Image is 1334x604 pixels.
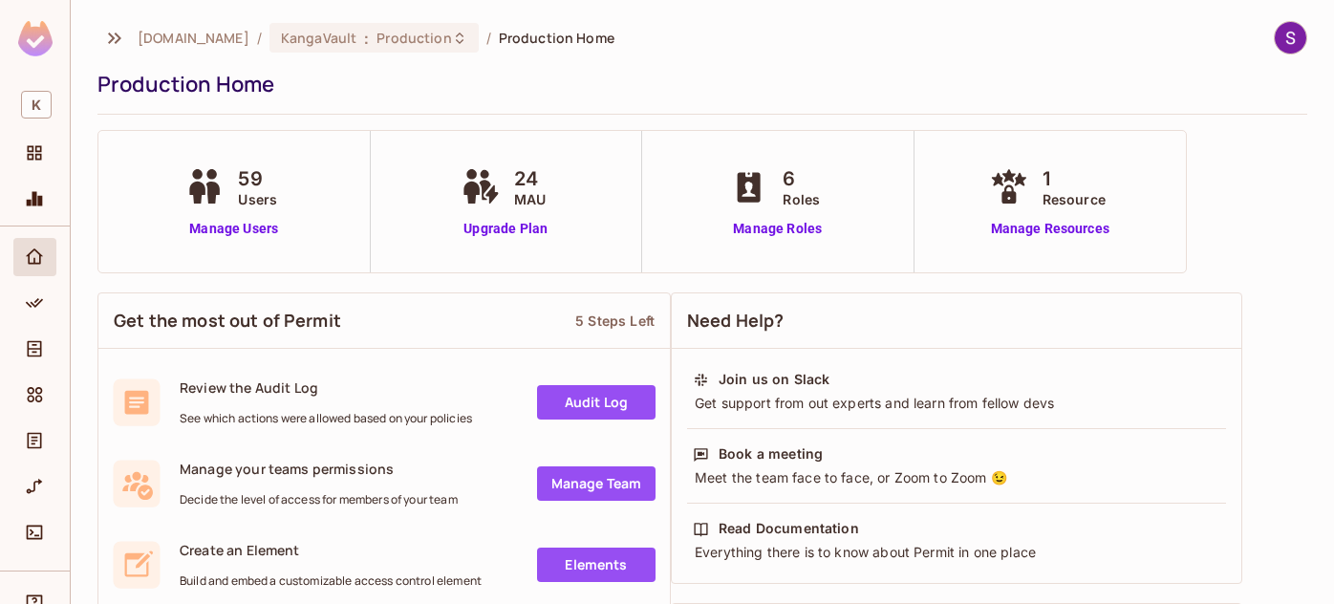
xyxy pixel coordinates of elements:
div: Book a meeting [719,444,823,464]
li: / [486,29,491,47]
span: the active workspace [138,29,249,47]
div: Meet the team face to face, or Zoom to Zoom 😉 [693,468,1220,487]
a: Manage Resources [985,219,1115,239]
span: MAU [514,189,546,209]
div: Policy [13,284,56,322]
span: 1 [1043,164,1106,193]
div: URL Mapping [13,467,56,506]
span: 6 [783,164,820,193]
span: KangaVault [281,29,356,47]
span: Build and embed a customizable access control element [180,573,482,589]
a: Manage Roles [725,219,829,239]
div: Projects [13,134,56,172]
div: Workspace: kangasys.com [13,83,56,126]
span: Create an Element [180,541,482,559]
span: Need Help? [687,309,785,333]
li: / [257,29,262,47]
div: Elements [13,376,56,414]
span: Decide the level of access for members of your team [180,492,458,507]
div: Join us on Slack [719,370,829,389]
div: Get support from out experts and learn from fellow devs [693,394,1220,413]
span: K [21,91,52,119]
span: Review the Audit Log [180,378,472,397]
a: Manage Team [537,466,656,501]
span: : [363,31,370,46]
div: Everything there is to know about Permit in one place [693,543,1220,562]
div: Monitoring [13,180,56,218]
span: 24 [514,164,546,193]
a: Audit Log [537,385,656,420]
img: Shashank KS [1275,22,1306,54]
span: Roles [783,189,820,209]
span: Production [377,29,451,47]
span: See which actions were allowed based on your policies [180,411,472,426]
div: Home [13,238,56,276]
a: Upgrade Plan [457,219,555,239]
span: 59 [238,164,277,193]
div: Connect [13,513,56,551]
div: Production Home [97,70,1298,98]
a: Elements [537,548,656,582]
div: Audit Log [13,421,56,460]
span: Manage your teams permissions [180,460,458,478]
span: Users [238,189,277,209]
span: Resource [1043,189,1106,209]
div: 5 Steps Left [575,312,655,330]
span: Production Home [499,29,614,47]
span: Get the most out of Permit [114,309,341,333]
img: SReyMgAAAABJRU5ErkJggg== [18,21,53,56]
div: Directory [13,330,56,368]
a: Manage Users [181,219,287,239]
div: Read Documentation [719,519,859,538]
